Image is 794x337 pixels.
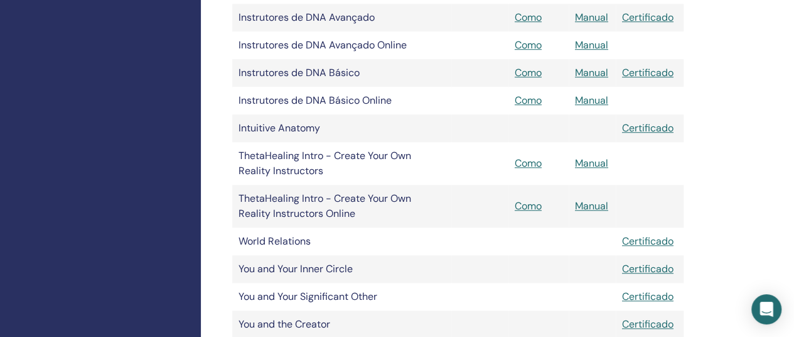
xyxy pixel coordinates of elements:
a: Manual [575,11,608,24]
td: Instrutores de DNA Avançado Online [232,31,451,59]
a: Certificado [622,290,673,303]
a: Certificado [622,262,673,275]
a: Manual [575,38,608,52]
td: You and Your Significant Other [232,283,451,311]
td: ThetaHealing Intro - Create Your Own Reality Instructors Online [232,185,451,228]
td: Intuitive Anatomy [232,114,451,142]
td: World Relations [232,228,451,255]
td: Instrutores de DNA Avançado [232,4,451,31]
td: Instrutores de DNA Básico [232,59,451,87]
a: Como [515,94,542,107]
a: Como [515,157,542,170]
a: Certificado [622,235,673,248]
a: Certificado [622,66,673,79]
td: Instrutores de DNA Básico Online [232,87,451,114]
a: Manual [575,94,608,107]
a: Manual [575,157,608,170]
td: ThetaHealing Intro - Create Your Own Reality Instructors [232,142,451,185]
td: You and Your Inner Circle [232,255,451,283]
a: Como [515,11,542,24]
a: Certificado [622,121,673,135]
a: Manual [575,66,608,79]
div: Open Intercom Messenger [751,294,781,324]
a: Certificado [622,11,673,24]
a: Certificado [622,318,673,331]
a: Manual [575,199,608,213]
a: Como [515,199,542,213]
a: Como [515,66,542,79]
a: Como [515,38,542,52]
